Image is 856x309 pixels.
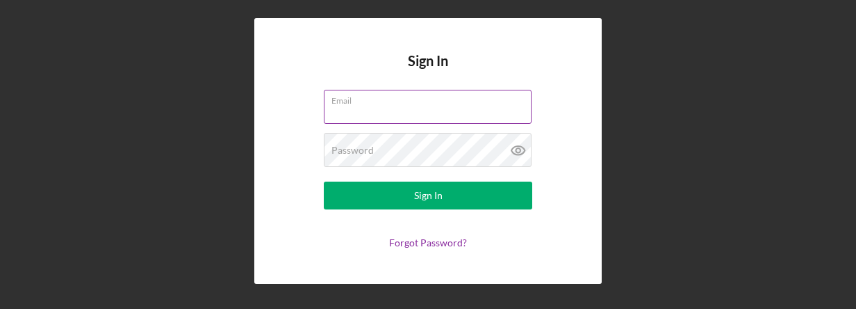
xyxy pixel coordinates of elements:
[408,53,448,90] h4: Sign In
[331,90,532,106] label: Email
[389,237,467,248] a: Forgot Password?
[331,145,374,156] label: Password
[414,182,443,209] div: Sign In
[324,182,532,209] button: Sign In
